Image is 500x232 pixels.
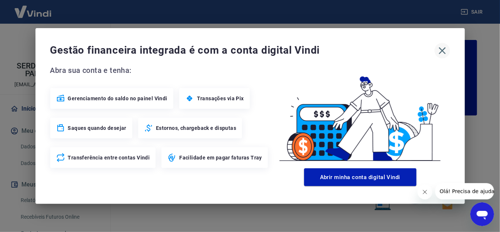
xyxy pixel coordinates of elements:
[68,124,126,132] span: Saques quando desejar
[156,124,236,132] span: Estornos, chargeback e disputas
[68,154,150,161] span: Transferência entre contas Vindi
[271,64,450,165] img: Good Billing
[470,202,494,226] iframe: Botão para abrir a janela de mensagens
[435,183,494,199] iframe: Mensagem da empresa
[304,168,416,186] button: Abrir minha conta digital Vindi
[68,95,167,102] span: Gerenciamento do saldo no painel Vindi
[197,95,244,102] span: Transações via Pix
[4,5,62,11] span: Olá! Precisa de ajuda?
[50,64,271,76] span: Abra sua conta e tenha:
[418,185,432,199] iframe: Fechar mensagem
[50,43,435,58] span: Gestão financeira integrada é com a conta digital Vindi
[179,154,262,161] span: Facilidade em pagar faturas Tray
